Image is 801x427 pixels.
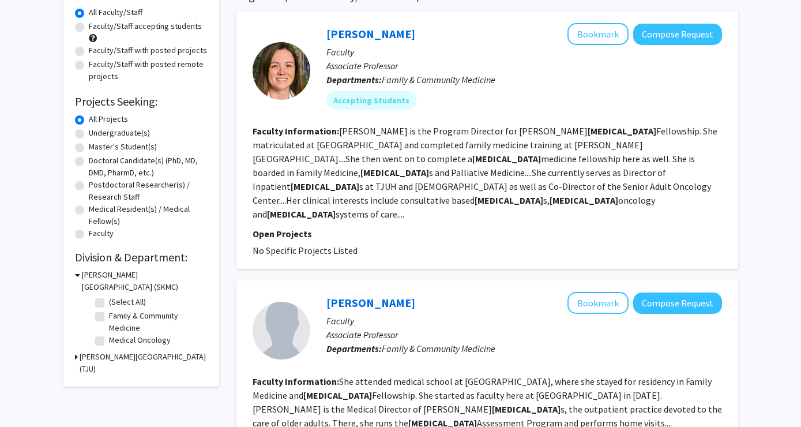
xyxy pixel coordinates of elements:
[253,245,358,256] span: No Specific Projects Listed
[326,314,722,328] p: Faculty
[492,403,561,415] b: [MEDICAL_DATA]
[75,250,208,264] h2: Division & Department:
[89,58,208,83] label: Faculty/Staff with posted remote projects
[326,91,416,110] mat-chip: Accepting Students
[633,24,722,45] button: Compose Request to Kristine Swartz
[303,389,372,401] b: [MEDICAL_DATA]
[80,351,208,375] h3: [PERSON_NAME][GEOGRAPHIC_DATA] (TJU)
[267,208,336,220] b: [MEDICAL_DATA]
[253,376,339,387] b: Faculty Information:
[89,127,150,139] label: Undergraduate(s)
[89,203,208,227] label: Medical Resident(s) / Medical Fellow(s)
[550,194,618,206] b: [MEDICAL_DATA]
[75,95,208,108] h2: Projects Seeking:
[326,74,382,85] b: Departments:
[475,194,543,206] b: [MEDICAL_DATA]
[326,27,415,41] a: [PERSON_NAME]
[109,334,171,346] label: Medical Oncology
[326,59,722,73] p: Associate Professor
[253,125,717,220] fg-read-more: [PERSON_NAME] is the Program Director for [PERSON_NAME] Fellowship. She matriculated at [GEOGRAPH...
[567,23,629,45] button: Add Kristine Swartz to Bookmarks
[89,227,114,239] label: Faculty
[89,20,202,32] label: Faculty/Staff accepting students
[588,125,656,137] b: [MEDICAL_DATA]
[326,343,382,354] b: Departments:
[360,167,429,178] b: [MEDICAL_DATA]
[89,44,207,57] label: Faculty/Staff with posted projects
[89,6,142,18] label: All Faculty/Staff
[326,295,415,310] a: [PERSON_NAME]
[382,74,495,85] span: Family & Community Medicine
[291,181,359,192] b: [MEDICAL_DATA]
[89,179,208,203] label: Postdoctoral Researcher(s) / Research Staff
[633,293,722,314] button: Compose Request to Brooke Salzman
[9,375,49,418] iframe: Chat
[109,310,205,334] label: Family & Community Medicine
[253,227,722,241] p: Open Projects
[253,125,339,137] b: Faculty Information:
[472,153,541,164] b: [MEDICAL_DATA]
[326,45,722,59] p: Faculty
[382,343,495,354] span: Family & Community Medicine
[89,113,128,125] label: All Projects
[89,141,157,153] label: Master's Student(s)
[567,292,629,314] button: Add Brooke Salzman to Bookmarks
[82,269,208,293] h3: [PERSON_NAME][GEOGRAPHIC_DATA] (SKMC)
[89,155,208,179] label: Doctoral Candidate(s) (PhD, MD, DMD, PharmD, etc.)
[109,296,146,308] label: (Select All)
[326,328,722,342] p: Associate Professor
